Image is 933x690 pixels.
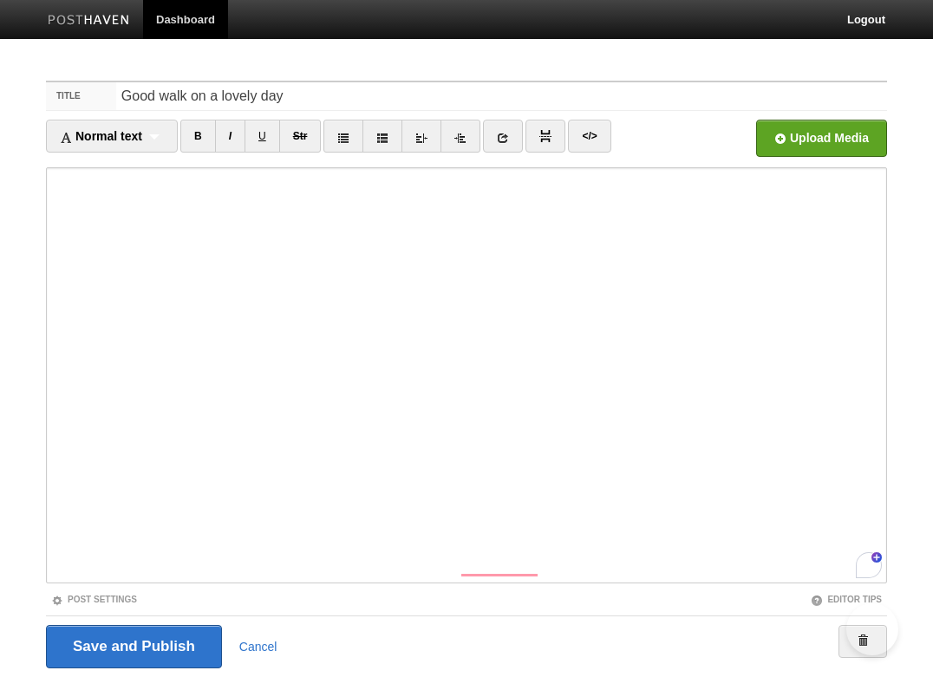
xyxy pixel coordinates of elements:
[239,640,277,654] a: Cancel
[48,15,130,28] img: Posthaven-bar
[539,130,551,142] img: pagebreak-icon.png
[46,82,116,110] label: Title
[568,120,610,153] a: </>
[811,595,882,604] a: Editor Tips
[293,130,308,142] del: Str
[180,120,216,153] a: B
[215,120,245,153] a: I
[46,625,222,668] input: Save and Publish
[51,595,137,604] a: Post Settings
[846,603,898,655] iframe: Help Scout Beacon - Open
[60,129,142,143] span: Normal text
[279,120,322,153] a: Str
[245,120,280,153] a: U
